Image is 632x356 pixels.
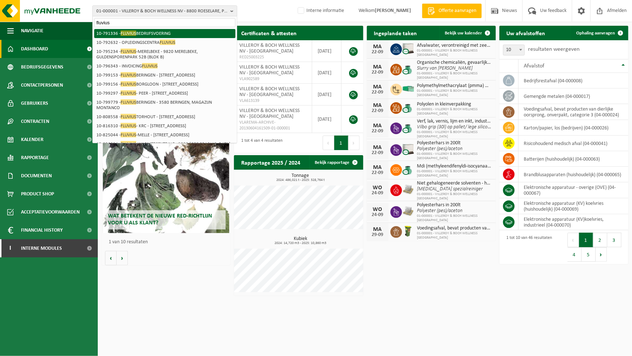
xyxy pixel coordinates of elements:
[108,213,213,226] span: Wat betekent de nieuwe RED-richtlijn voor u als klant?
[417,124,527,130] i: Vilbo grip (30l) op pallet/ lege silicone,verf/lijm 200lvat
[417,152,492,161] span: 01-000001 - VILLEROY & BOCH WELLNESS [GEOGRAPHIC_DATA]
[239,43,300,54] span: VILLEROY & BOCH WELLNESS NV - [GEOGRAPHIC_DATA]
[94,131,235,140] li: 10-825044 - -MELLE - [STREET_ADDRESS]
[371,84,385,90] div: MA
[21,203,80,221] span: Acceptatievoorwaarden
[402,225,414,237] img: WB-0060-HPE-GN-50
[121,123,136,128] span: FLUVIUS
[94,29,235,38] li: 10-791336 - BEDRIJFSVOERING
[417,202,492,208] span: Polyesterhars in 200lt
[371,145,385,150] div: MA
[417,83,492,89] span: Polymethylmethacrylaat (pmma) met glasvezel
[607,233,621,247] button: 3
[417,102,492,107] span: Polyolen in kleinverpakking
[239,65,300,76] span: VILLEROY & BOCH WELLNESS NV - [GEOGRAPHIC_DATA]
[371,185,385,191] div: WO
[417,163,492,169] span: Mdi (methyleendifenyldi-isocyanaat) in 200 lt
[417,181,492,186] span: Niet gehalogeneerde solventen - hoogcalorisch in kleinverpakking
[519,214,628,230] td: elektronische apparatuur (KV)koelvries, industrieel (04-000070)
[528,46,580,52] label: resultaten weergeven
[568,233,579,247] button: Previous
[94,62,235,71] li: 10-796343 - INVOICING
[371,129,385,134] div: 22-09
[519,120,628,136] td: karton/papier, los (bedrijven) (04-000026)
[96,6,227,17] span: 01-000001 - VILLEROY & BOCH WELLNESS NV - 8800 ROESELARE, POPULIERSTRAAT 1
[570,26,628,40] a: Ophaling aanvragen
[417,231,492,240] span: 01-000001 - VILLEROY & BOCH WELLNESS [GEOGRAPHIC_DATA]
[21,167,52,185] span: Documenten
[402,63,414,75] img: PB-OT-0200-CU
[94,80,235,89] li: 10-799156 - BORGLOON - [STREET_ADDRESS]
[417,119,492,124] span: Verf, lak, vernis, lijm en inkt, industrieel in kleinverpakking
[371,123,385,129] div: MA
[21,40,48,58] span: Dashboard
[371,64,385,70] div: MA
[142,63,158,69] span: FLUVIUS
[422,4,482,18] a: Offerte aanvragen
[121,72,136,78] span: FLUVIUS
[417,146,463,152] i: Polyester (pes)/aceton
[576,31,615,36] span: Ophaling aanvragen
[21,239,62,257] span: Interne modules
[519,73,628,88] td: bedrijfsrestafval (04-000008)
[94,112,235,121] li: 10-808558 - TORHOUT - [STREET_ADDRESS]
[312,105,342,133] td: [DATE]
[239,120,306,131] span: VLAREMA-ARCHIVE-20130604161509-01-000001
[417,225,492,231] span: Voedingsafval, bevat producten van dierlijke oorsprong, onverpakt, categorie 3
[503,45,524,55] span: 10
[121,90,136,96] span: FLUVIUS
[417,89,492,98] span: 01-000001 - VILLEROY & BOCH WELLNESS [GEOGRAPHIC_DATA]
[238,135,282,151] div: 1 tot 4 van 4 resultaten
[445,31,482,36] span: Bekijk uw kalender
[312,40,342,62] td: [DATE]
[21,22,43,40] span: Navigatie
[239,98,306,104] span: VLA613139
[371,232,385,237] div: 29-09
[94,89,235,98] li: 10-799297 - - PEER - [STREET_ADDRESS]
[121,114,136,119] span: FLUVIUS
[519,104,628,120] td: voedingsafval, bevat producten van dierlijke oorsprong, onverpakt, categorie 3 (04-000024)
[296,5,344,16] label: Interne informatie
[121,49,136,54] span: FLUVIUS
[417,49,492,57] span: 01-000001 - VILLEROY & BOCH WELLNESS [GEOGRAPHIC_DATA]
[417,130,492,139] span: 01-000001 - VILLEROY & BOCH WELLNESS [GEOGRAPHIC_DATA]
[121,99,136,105] span: FLUVIUS
[371,170,385,175] div: 22-09
[94,47,235,62] li: 10-795234 - -MERELBEKE - 9820 MERELBEKE, GULDENSPORENPARK 52B (BLOK B)
[519,88,628,104] td: gemengde metalen (04-000017)
[439,26,495,40] a: Bekijk uw kalender
[596,247,607,262] button: Next
[103,142,229,233] a: Wat betekent de nieuwe RED-richtlijn voor u als klant?
[348,136,360,150] button: Next
[371,207,385,212] div: WO
[371,191,385,196] div: 24-09
[21,112,49,131] span: Contracten
[21,131,43,149] span: Kalender
[579,233,593,247] button: 1
[417,140,492,146] span: Polyesterhars in 200lt
[417,66,473,71] i: Slurry van [PERSON_NAME]
[309,155,363,170] a: Bekijk rapportage
[417,192,492,201] span: 01-000001 - VILLEROY & BOCH WELLNESS [GEOGRAPHIC_DATA]
[499,26,553,40] h2: Uw afvalstoffen
[519,182,628,198] td: elektronische apparatuur - overige (OVE) (04-000067)
[371,212,385,218] div: 24-09
[503,45,525,55] span: 10
[239,76,306,82] span: VLA902589
[7,239,14,257] span: I
[417,186,483,192] i: [MEDICAL_DATA] spezialreiniger
[375,8,411,13] strong: [PERSON_NAME]
[105,251,117,265] button: Vorige
[582,247,596,262] button: 5
[371,150,385,156] div: 22-09
[417,107,492,116] span: 01-000001 - VILLEROY & BOCH WELLNESS [GEOGRAPHIC_DATA]
[238,178,363,182] span: 2024: 486,021 t - 2025: 328,764 t
[402,86,414,92] img: HK-XP-30-GN-00
[94,98,235,112] li: 10-799779 - BERINGEN - 3580 BERINGEN, MAGAZIJN MONTANCO
[437,7,478,15] span: Offerte aanvragen
[239,108,300,119] span: VILLEROY & BOCH WELLNESS NV - [GEOGRAPHIC_DATA]
[371,50,385,55] div: 22-09
[234,26,304,40] h2: Certificaten & attesten
[323,136,334,150] button: Previous
[94,121,235,131] li: 10-816310 - - KRC - [STREET_ADDRESS]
